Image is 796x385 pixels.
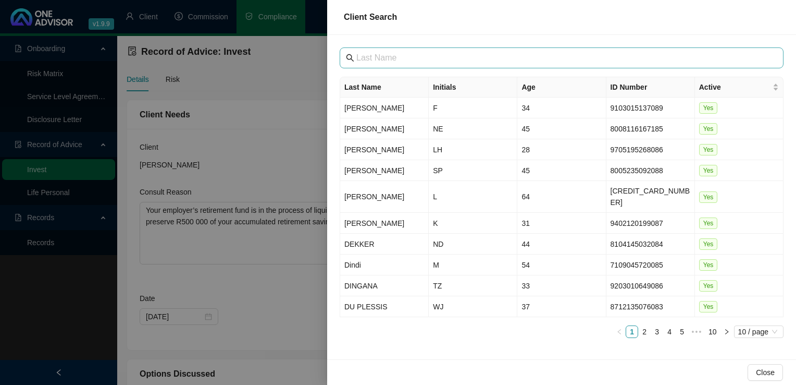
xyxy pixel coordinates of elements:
div: Page Size [734,326,783,338]
button: Close [748,364,783,381]
td: 8712135076083 [606,296,695,317]
td: ND [429,234,517,255]
td: 7109045720085 [606,255,695,275]
td: K [429,213,517,234]
button: right [720,326,733,338]
span: Yes [699,144,718,155]
td: F [429,98,517,118]
td: [PERSON_NAME] [340,160,429,181]
li: 2 [638,326,651,338]
td: 9705195268086 [606,139,695,160]
li: Next 5 Pages [688,326,705,338]
td: 8008116167185 [606,118,695,139]
span: ••• [688,326,705,338]
td: [PERSON_NAME] [340,118,429,139]
td: [CREDIT_CARD_NUMBER] [606,181,695,213]
li: 1 [626,326,638,338]
li: 3 [651,326,663,338]
span: Close [756,367,775,378]
input: Last Name [356,52,769,64]
td: M [429,255,517,275]
span: right [724,329,730,335]
span: Yes [699,123,718,135]
span: Client Search [344,13,397,21]
li: 10 [705,326,720,338]
span: Yes [699,238,718,250]
li: 5 [676,326,688,338]
td: L [429,181,517,213]
td: LH [429,139,517,160]
td: 9103015137089 [606,98,695,118]
td: Dindi [340,255,429,275]
th: Active [695,77,783,98]
a: 4 [664,326,675,338]
td: 8005235092088 [606,160,695,181]
span: search [346,54,354,62]
span: Yes [699,102,718,114]
td: WJ [429,296,517,317]
td: 9402120199087 [606,213,695,234]
span: Yes [699,218,718,229]
span: Active [699,81,770,93]
span: 64 [521,192,530,201]
span: Yes [699,301,718,312]
span: 44 [521,240,530,248]
td: DU PLESSIS [340,296,429,317]
a: 1 [626,326,638,338]
span: 28 [521,146,530,154]
span: 34 [521,104,530,112]
span: 10 / page [738,326,779,338]
th: Last Name [340,77,429,98]
td: DEKKER [340,234,429,255]
a: 10 [705,326,720,338]
span: Yes [699,165,718,176]
td: [PERSON_NAME] [340,139,429,160]
li: Next Page [720,326,733,338]
a: 5 [676,326,688,338]
td: [PERSON_NAME] [340,98,429,118]
span: 37 [521,303,530,311]
span: Yes [699,280,718,292]
span: 54 [521,261,530,269]
a: 3 [651,326,663,338]
td: 9203010649086 [606,275,695,296]
td: DINGANA [340,275,429,296]
button: left [613,326,626,338]
td: TZ [429,275,517,296]
span: 45 [521,125,530,133]
th: Initials [429,77,517,98]
li: 4 [663,326,676,338]
td: SP [429,160,517,181]
span: Yes [699,259,718,271]
span: 31 [521,219,530,227]
span: 45 [521,166,530,175]
td: 8104145032084 [606,234,695,255]
th: ID Number [606,77,695,98]
th: Age [517,77,606,98]
span: left [616,329,623,335]
span: 33 [521,282,530,290]
li: Previous Page [613,326,626,338]
td: [PERSON_NAME] [340,213,429,234]
a: 2 [639,326,650,338]
span: Yes [699,191,718,203]
td: [PERSON_NAME] [340,181,429,213]
td: NE [429,118,517,139]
